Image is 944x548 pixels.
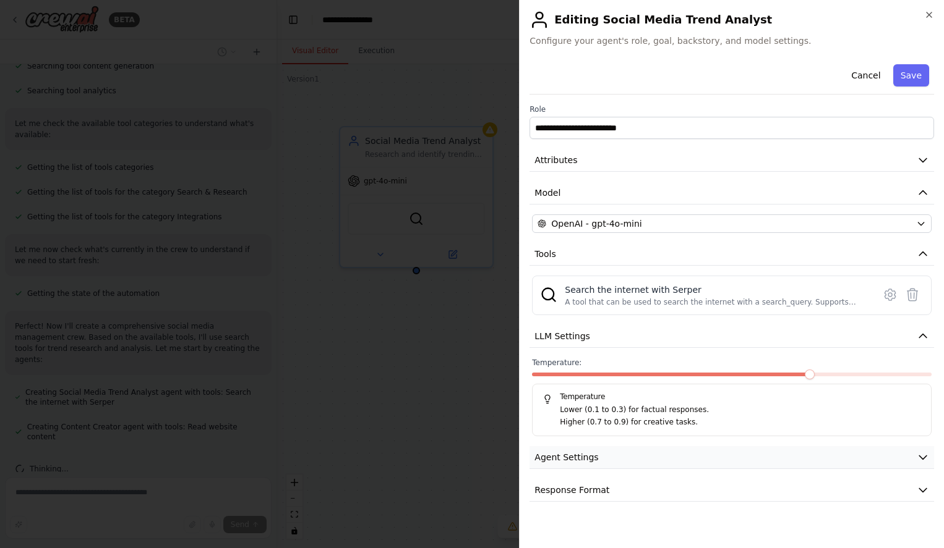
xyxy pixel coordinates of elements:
[534,154,577,166] span: Attributes
[530,446,934,469] button: Agent Settings
[534,484,609,496] span: Response Format
[534,187,560,199] span: Model
[565,297,867,307] div: A tool that can be used to search the internet with a search_query. Supports different search typ...
[530,325,934,348] button: LLM Settings
[844,64,888,86] button: Cancel
[532,214,932,233] button: OpenAI - gpt-4o-mini
[879,284,901,306] button: Configure tool
[530,35,934,47] span: Configure your agent's role, goal, backstory, and model settings.
[534,330,590,342] span: LLM Settings
[560,404,921,416] p: Lower (0.1 to 0.3) for factual responses.
[565,284,867,296] div: Search the internet with Serper
[530,149,934,172] button: Attributes
[532,358,581,368] span: Temperature:
[530,479,934,502] button: Response Format
[543,392,921,402] h5: Temperature
[534,248,556,260] span: Tools
[551,217,641,230] span: OpenAI - gpt-4o-mini
[530,10,934,30] h2: Editing Social Media Trend Analyst
[530,104,934,114] label: Role
[530,182,934,204] button: Model
[901,284,924,306] button: Delete tool
[893,64,929,86] button: Save
[530,243,934,266] button: Tools
[560,416,921,429] p: Higher (0.7 to 0.9) for creative tasks.
[534,451,598,463] span: Agent Settings
[540,286,557,303] img: SerperDevTool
